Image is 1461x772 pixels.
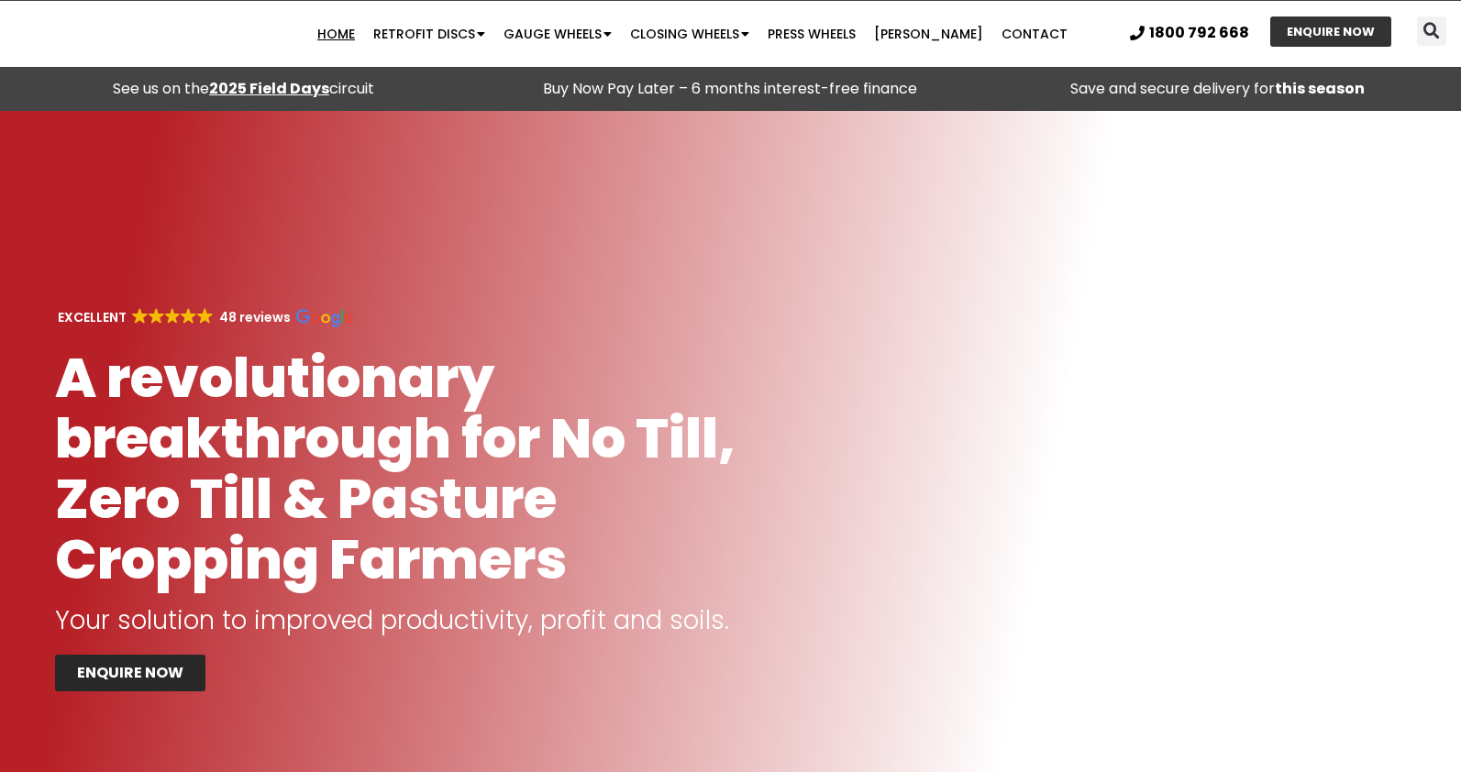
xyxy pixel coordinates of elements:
div: See us on the circuit [9,76,478,102]
a: 2025 Field Days [209,78,329,99]
a: ENQUIRE NOW [55,655,205,691]
strong: 48 reviews [219,308,291,326]
a: Retrofit Discs [364,16,494,52]
a: Contact [992,16,1077,52]
a: Press Wheels [758,16,865,52]
a: Gauge Wheels [494,16,621,52]
img: Google [197,308,213,324]
img: Google [149,308,164,324]
strong: EXCELLENT [58,308,127,326]
a: 1800 792 668 [1130,26,1249,40]
p: Buy Now Pay Later – 6 months interest-free finance [496,76,965,102]
nav: Menu [283,16,1101,52]
strong: this season [1275,78,1365,99]
span: ENQUIRE NOW [1287,26,1375,38]
h1: A revolutionary breakthrough for No Till, Zero Till & Pasture Cropping Farmers [55,347,798,590]
span: 1800 792 668 [1149,26,1249,40]
img: Google [181,308,196,324]
a: EXCELLENT GoogleGoogleGoogleGoogleGoogle 48 reviews Google [55,308,353,326]
span: ENQUIRE NOW [77,666,183,680]
img: Ryan NT logo [55,6,238,62]
img: Google [165,308,181,324]
a: Closing Wheels [621,16,758,52]
img: Google [132,308,148,324]
p: Save and secure delivery for [983,76,1452,102]
a: [PERSON_NAME] [865,16,992,52]
a: ENQUIRE NOW [1270,17,1391,47]
span: Your solution to improved productivity, profit and soils. [55,602,729,638]
img: Google [296,309,353,327]
a: Home [308,16,364,52]
div: Search [1417,17,1446,46]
